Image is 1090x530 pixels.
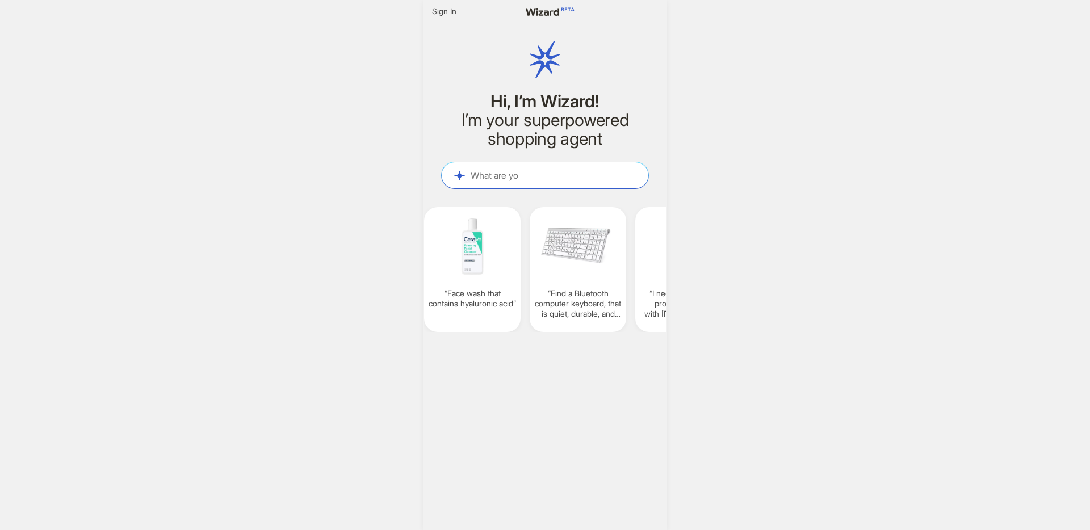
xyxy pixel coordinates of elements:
h1: Hi, I’m Wizard! [441,92,649,111]
img: Face%20wash%20that%20contains%20hyaluronic%20acid-6f0c777e.png [429,214,516,279]
q: Face wash that contains hyaluronic acid [429,288,516,309]
button: Sign In [427,5,461,18]
span: Sign In [432,6,456,16]
img: Find%20a%20Bluetooth%20computer%20keyboard_%20that%20is%20quiet_%20durable_%20and%20has%20long%20... [534,214,622,279]
h2: I’m your superpowered shopping agent [441,111,649,148]
div: Face wash that contains hyaluronic acid [424,207,521,332]
q: Find a Bluetooth computer keyboard, that is quiet, durable, and has long battery life [534,288,622,319]
img: I%20need%20help%20finding%20products%20to%20help%20with%20beard%20management-3f522821.png [640,214,727,279]
div: I need help finding products to help with [PERSON_NAME] management [635,207,732,332]
q: I need help finding products to help with [PERSON_NAME] management [640,288,727,319]
div: Find a Bluetooth computer keyboard, that is quiet, durable, and has long battery life [530,207,626,332]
